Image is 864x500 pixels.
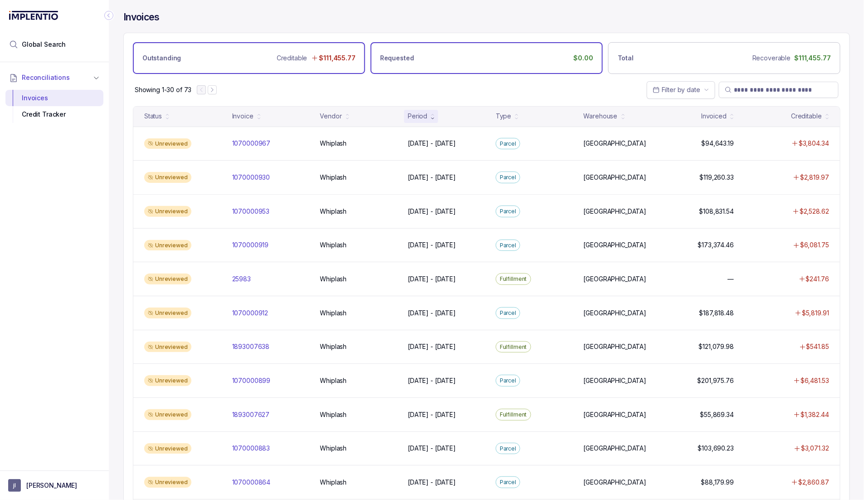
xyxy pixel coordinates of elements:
[22,40,66,49] span: Global Search
[795,54,831,63] p: $111,455.77
[320,112,342,121] div: Vendor
[698,444,734,453] p: $103,690.23
[26,481,77,490] p: [PERSON_NAME]
[232,139,271,148] p: 1070000967
[144,206,191,217] div: Unreviewed
[408,240,456,250] p: [DATE] - [DATE]
[806,275,829,284] p: $241.76
[800,173,829,182] p: $2,819.97
[500,444,516,453] p: Parcel
[698,376,734,385] p: $201,975.76
[232,112,254,121] div: Invoice
[584,139,647,148] p: [GEOGRAPHIC_DATA]
[408,275,456,284] p: [DATE] - [DATE]
[232,478,271,487] p: 1070000864
[232,309,268,318] p: 1070000912
[232,275,251,284] p: 25983
[500,309,516,318] p: Parcel
[584,207,647,216] p: [GEOGRAPHIC_DATA]
[799,139,829,148] p: $3,804.34
[662,86,700,93] span: Filter by date
[584,240,647,250] p: [GEOGRAPHIC_DATA]
[144,342,191,353] div: Unreviewed
[232,240,269,250] p: 1070000919
[574,54,593,63] p: $0.00
[500,478,516,487] p: Parcel
[144,409,191,420] div: Unreviewed
[408,478,456,487] p: [DATE] - [DATE]
[144,274,191,284] div: Unreviewed
[277,54,308,63] p: Creditable
[584,275,647,284] p: [GEOGRAPHIC_DATA]
[653,85,700,94] search: Date Range Picker
[800,240,829,250] p: $6,081.75
[647,81,715,98] button: Date Range Picker
[618,54,634,63] p: Total
[801,444,829,453] p: $3,071.32
[584,342,647,351] p: [GEOGRAPHIC_DATA]
[500,139,516,148] p: Parcel
[700,173,734,182] p: $119,260.33
[408,376,456,385] p: [DATE] - [DATE]
[320,139,347,148] p: Whiplash
[698,240,734,250] p: $173,374.46
[208,85,217,94] button: Next Page
[408,309,456,318] p: [DATE] - [DATE]
[232,207,270,216] p: 1070000953
[408,444,456,453] p: [DATE] - [DATE]
[320,444,347,453] p: Whiplash
[232,410,270,419] p: 1893007627
[319,54,356,63] p: $111,455.77
[806,342,829,351] p: $541.85
[500,376,516,385] p: Parcel
[135,85,191,94] div: Remaining page entries
[727,275,734,284] p: —
[22,73,70,82] span: Reconciliations
[232,444,270,453] p: 1070000883
[408,410,456,419] p: [DATE] - [DATE]
[320,342,347,351] p: Whiplash
[408,173,456,182] p: [DATE] - [DATE]
[801,410,829,419] p: $1,382.44
[144,138,191,149] div: Unreviewed
[500,410,527,419] p: Fulfillment
[584,309,647,318] p: [GEOGRAPHIC_DATA]
[701,478,734,487] p: $88,179.99
[320,207,347,216] p: Whiplash
[500,207,516,216] p: Parcel
[408,207,456,216] p: [DATE] - [DATE]
[584,444,647,453] p: [GEOGRAPHIC_DATA]
[699,309,734,318] p: $187,818.48
[584,173,647,182] p: [GEOGRAPHIC_DATA]
[500,173,516,182] p: Parcel
[5,68,103,88] button: Reconciliations
[496,112,511,121] div: Type
[103,10,114,21] div: Collapse Icon
[8,479,21,492] span: User initials
[144,112,162,121] div: Status
[798,478,829,487] p: $2,860.87
[800,207,829,216] p: $2,528.62
[500,275,527,284] p: Fulfillment
[142,54,181,63] p: Outstanding
[144,477,191,488] div: Unreviewed
[13,90,96,106] div: Invoices
[144,443,191,454] div: Unreviewed
[500,241,516,250] p: Parcel
[5,88,103,125] div: Reconciliations
[791,112,822,121] div: Creditable
[320,410,347,419] p: Whiplash
[232,342,270,351] p: 1893007638
[408,112,427,121] div: Period
[232,376,271,385] p: 1070000899
[320,376,347,385] p: Whiplash
[408,139,456,148] p: [DATE] - [DATE]
[500,343,527,352] p: Fulfillment
[408,342,456,351] p: [DATE] - [DATE]
[320,240,347,250] p: Whiplash
[320,173,347,182] p: Whiplash
[144,375,191,386] div: Unreviewed
[701,112,727,121] div: Invoiced
[700,410,734,419] p: $55,869.34
[320,309,347,318] p: Whiplash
